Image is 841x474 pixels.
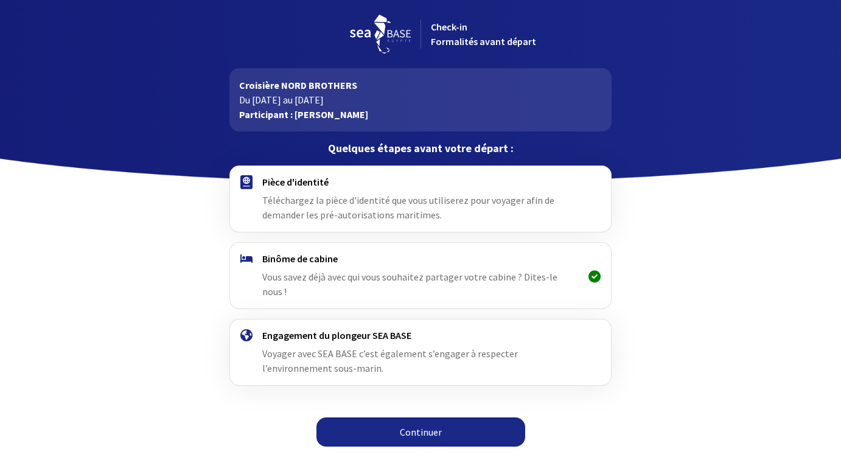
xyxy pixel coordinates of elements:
[239,107,601,122] p: Participant : [PERSON_NAME]
[229,141,611,156] p: Quelques étapes avant votre départ :
[350,15,411,54] img: logo_seabase.svg
[262,329,578,341] h4: Engagement du plongeur SEA BASE
[262,347,518,374] span: Voyager avec SEA BASE c’est également s’engager à respecter l’environnement sous-marin.
[262,253,578,265] h4: Binôme de cabine
[431,21,536,47] span: Check-in Formalités avant départ
[262,271,557,298] span: Vous savez déjà avec qui vous souhaitez partager votre cabine ? Dites-le nous !
[240,175,253,189] img: passport.svg
[262,176,578,188] h4: Pièce d'identité
[240,329,253,341] img: engagement.svg
[316,417,525,447] a: Continuer
[239,78,601,92] p: Croisière NORD BROTHERS
[239,92,601,107] p: Du [DATE] au [DATE]
[262,194,554,221] span: Téléchargez la pièce d'identité que vous utiliserez pour voyager afin de demander les pré-autoris...
[240,254,253,263] img: binome.svg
